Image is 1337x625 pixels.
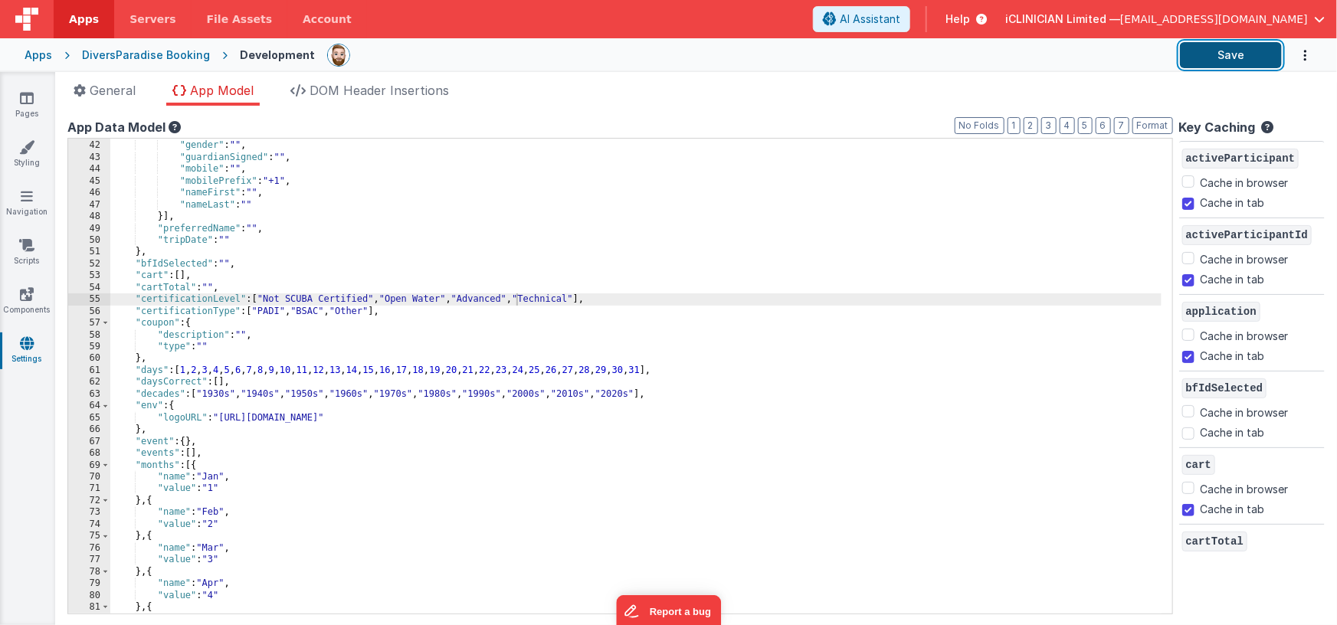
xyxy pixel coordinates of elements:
[240,47,315,63] div: Development
[68,578,110,589] div: 79
[1201,195,1265,211] label: Cache in tab
[1182,225,1312,245] span: activeParticipantId
[1078,117,1093,134] button: 5
[1179,121,1256,135] h4: Key Caching
[68,460,110,471] div: 69
[1201,271,1265,287] label: Cache in tab
[68,424,110,435] div: 66
[1182,378,1267,398] span: bfIdSelected
[68,530,110,542] div: 75
[955,117,1004,134] button: No Folds
[207,11,273,27] span: File Assets
[68,566,110,578] div: 78
[1114,117,1129,134] button: 7
[68,317,110,329] div: 57
[68,412,110,424] div: 65
[1201,326,1289,344] label: Cache in browser
[68,590,110,601] div: 80
[68,199,110,211] div: 47
[68,329,110,341] div: 58
[1008,117,1021,134] button: 1
[68,293,110,305] div: 55
[68,152,110,163] div: 43
[1005,11,1325,27] button: iCLINICIAN Limited — [EMAIL_ADDRESS][DOMAIN_NAME]
[90,83,136,98] span: General
[68,519,110,530] div: 74
[1096,117,1111,134] button: 6
[1282,40,1312,71] button: Options
[945,11,970,27] span: Help
[1005,11,1120,27] span: iCLINICIAN Limited —
[1201,402,1289,420] label: Cache in browser
[68,436,110,447] div: 67
[68,400,110,411] div: 64
[68,139,110,151] div: 42
[68,258,110,270] div: 52
[68,211,110,222] div: 48
[68,175,110,187] div: 45
[68,306,110,317] div: 56
[68,447,110,459] div: 68
[1132,117,1173,134] button: Format
[68,365,110,376] div: 61
[129,11,175,27] span: Servers
[1201,424,1265,440] label: Cache in tab
[1120,11,1308,27] span: [EMAIL_ADDRESS][DOMAIN_NAME]
[840,11,900,27] span: AI Assistant
[1060,117,1075,134] button: 4
[68,341,110,352] div: 59
[68,495,110,506] div: 72
[68,376,110,388] div: 62
[68,352,110,364] div: 60
[1201,249,1289,267] label: Cache in browser
[1201,501,1265,517] label: Cache in tab
[68,542,110,554] div: 76
[68,483,110,494] div: 71
[1182,532,1248,551] span: cartTotal
[1024,117,1038,134] button: 2
[1201,348,1265,364] label: Cache in tab
[310,83,449,98] span: DOM Header Insertions
[68,613,110,624] div: 82
[68,282,110,293] div: 54
[68,554,110,565] div: 77
[813,6,910,32] button: AI Assistant
[1182,302,1260,322] span: application
[1201,172,1289,191] label: Cache in browser
[190,83,254,98] span: App Model
[1182,455,1216,475] span: cart
[328,44,349,66] img: 338b8ff906eeea576da06f2fc7315c1b
[1041,117,1057,134] button: 3
[68,506,110,518] div: 73
[67,118,1173,136] div: App Data Model
[82,47,210,63] div: DiversParadise Booking
[68,471,110,483] div: 70
[68,601,110,613] div: 81
[68,388,110,400] div: 63
[68,163,110,175] div: 44
[68,187,110,198] div: 46
[69,11,99,27] span: Apps
[68,234,110,246] div: 50
[68,246,110,257] div: 51
[1180,42,1282,68] button: Save
[68,223,110,234] div: 49
[25,47,52,63] div: Apps
[68,270,110,281] div: 53
[1182,149,1299,169] span: activeParticipant
[1201,479,1289,497] label: Cache in browser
